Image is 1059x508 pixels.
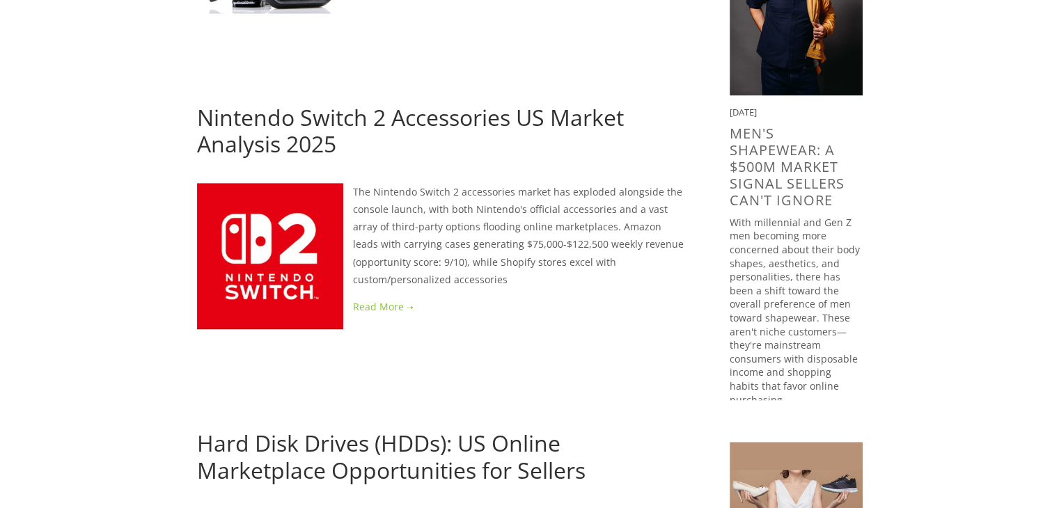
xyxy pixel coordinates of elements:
p: The Nintendo Switch 2 accessories market has exploded alongside the console launch, with both Nin... [197,183,685,288]
a: [DATE] [197,406,228,420]
a: Hard Disk Drives (HDDs): US Online Marketplace Opportunities for Sellers [197,428,586,484]
a: Nintendo Switch 2 Accessories US Market Analysis 2025 [197,102,624,159]
time: [DATE] [730,106,757,118]
a: Men's Shapewear: A $500M Market Signal Sellers Can't Ignore [730,124,845,209]
img: Nintendo Switch 2 Accessories US Market Analysis 2025 [197,183,343,329]
a: [DATE] [197,81,228,94]
p: With millennial and Gen Z men becoming more concerned about their body shapes, aesthetics, and pe... [730,216,863,406]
